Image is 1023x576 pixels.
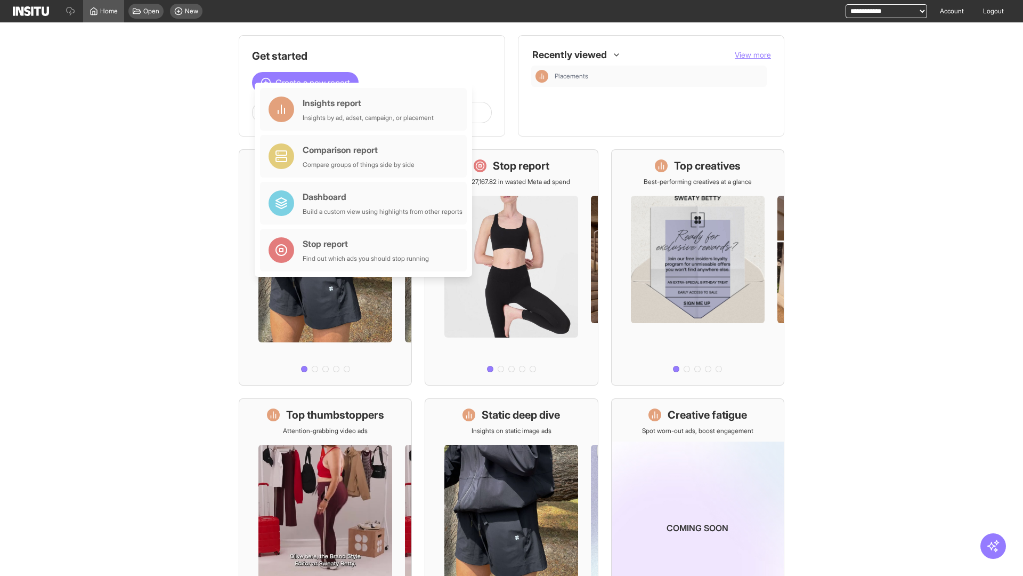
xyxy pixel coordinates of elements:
p: Insights on static image ads [472,427,551,435]
div: Stop report [303,237,429,250]
img: Logo [13,6,49,16]
a: Top creativesBest-performing creatives at a glance [611,149,784,386]
a: Stop reportSave £27,167.82 in wasted Meta ad spend [425,149,598,386]
span: Home [100,7,118,15]
h1: Top creatives [674,158,741,173]
div: Comparison report [303,143,415,156]
h1: Static deep dive [482,407,560,422]
div: Insights [535,70,548,83]
div: Dashboard [303,190,462,203]
span: View more [735,50,771,59]
span: New [185,7,198,15]
p: Save £27,167.82 in wasted Meta ad spend [452,178,570,186]
span: Open [143,7,159,15]
p: Best-performing creatives at a glance [644,178,752,186]
h1: Top thumbstoppers [286,407,384,422]
div: Build a custom view using highlights from other reports [303,207,462,216]
button: Create a new report [252,72,359,93]
div: Find out which ads you should stop running [303,254,429,263]
p: Attention-grabbing video ads [283,427,368,435]
a: What's live nowSee all active ads instantly [239,149,412,386]
button: View more [735,50,771,60]
h1: Stop report [493,158,549,173]
div: Compare groups of things side by side [303,161,415,169]
span: Create a new report [275,76,350,89]
div: Insights by ad, adset, campaign, or placement [303,114,434,122]
h1: Get started [252,49,492,63]
div: Insights report [303,97,434,109]
span: Placements [555,72,588,81]
span: Placements [555,72,762,81]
